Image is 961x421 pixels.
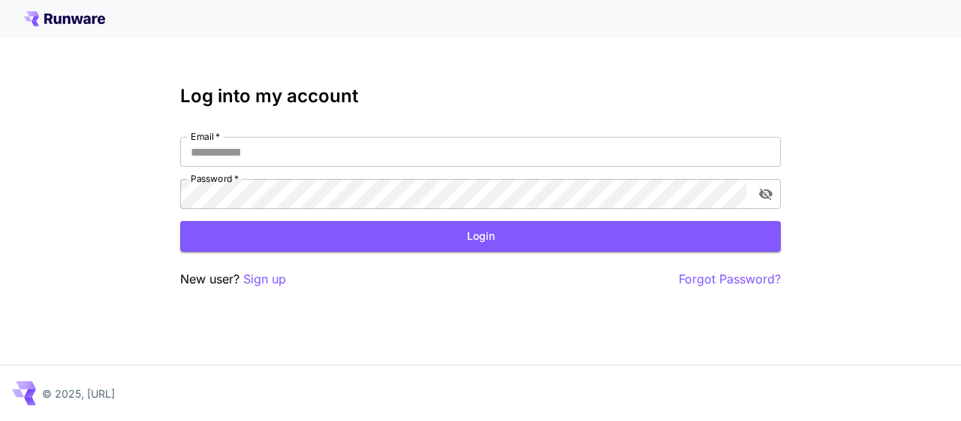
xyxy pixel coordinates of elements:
[191,130,220,143] label: Email
[752,180,779,207] button: toggle password visibility
[180,270,286,289] p: New user?
[243,270,286,289] button: Sign up
[180,86,781,107] h3: Log into my account
[679,270,781,289] button: Forgot Password?
[42,386,115,401] p: © 2025, [URL]
[180,221,781,252] button: Login
[191,172,239,185] label: Password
